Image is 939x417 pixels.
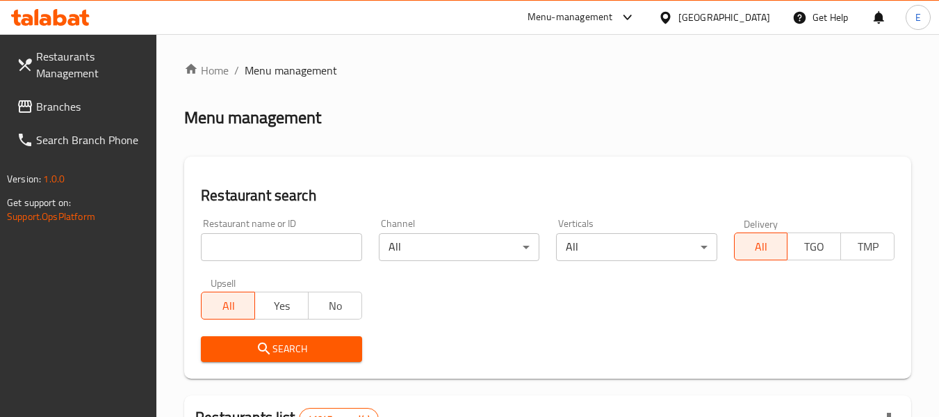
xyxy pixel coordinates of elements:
[261,296,303,316] span: Yes
[308,292,362,320] button: No
[43,170,65,188] span: 1.0.0
[6,40,157,90] a: Restaurants Management
[184,62,229,79] a: Home
[36,48,146,81] span: Restaurants Management
[528,9,613,26] div: Menu-management
[840,233,895,260] button: TMP
[678,10,770,25] div: [GEOGRAPHIC_DATA]
[379,233,539,261] div: All
[184,107,321,129] h2: Menu management
[556,233,717,261] div: All
[211,278,236,288] label: Upsell
[6,90,157,123] a: Branches
[36,132,146,148] span: Search Branch Phone
[314,296,357,316] span: No
[201,336,361,362] button: Search
[734,233,788,260] button: All
[6,123,157,157] a: Search Branch Phone
[254,292,309,320] button: Yes
[201,292,255,320] button: All
[201,185,895,206] h2: Restaurant search
[212,340,350,358] span: Search
[201,233,361,261] input: Search for restaurant name or ID..
[793,237,835,257] span: TGO
[740,237,783,257] span: All
[7,170,41,188] span: Version:
[234,62,239,79] li: /
[245,62,337,79] span: Menu management
[7,194,71,212] span: Get support on:
[847,237,889,257] span: TMP
[36,98,146,115] span: Branches
[787,233,841,260] button: TGO
[207,296,250,316] span: All
[7,207,95,226] a: Support.OpsPlatform
[915,10,921,25] span: E
[744,219,778,228] label: Delivery
[184,62,911,79] nav: breadcrumb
